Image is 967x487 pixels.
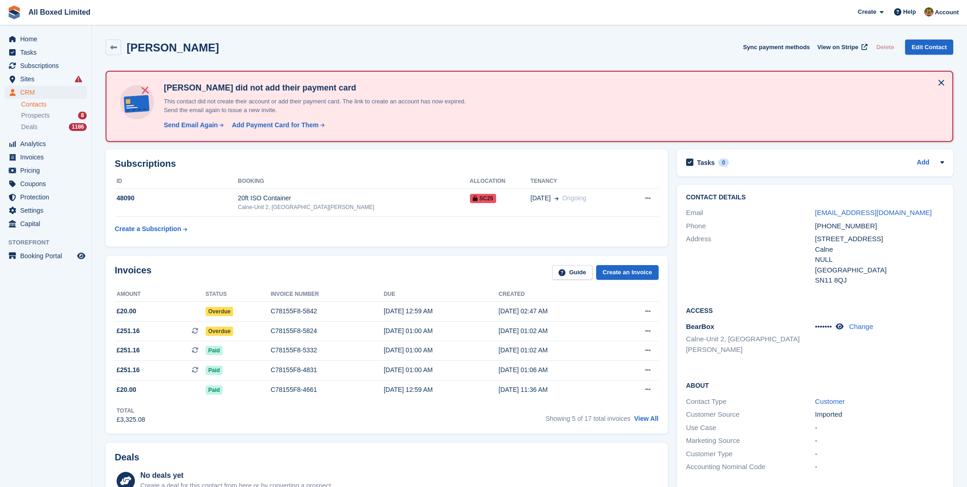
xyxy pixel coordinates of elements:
[140,470,333,481] div: No deals yet
[115,452,139,463] h2: Deals
[76,250,87,261] a: Preview store
[206,307,234,316] span: Overdue
[5,59,87,72] a: menu
[115,224,181,234] div: Create a Subscription
[20,86,75,99] span: CRM
[160,97,481,115] p: This contact did not create their account or add their payment card. The link to create an accoun...
[384,306,498,316] div: [DATE] 12:59 AM
[238,174,470,189] th: Booking
[686,396,815,407] div: Contact Type
[815,436,944,446] div: -
[596,265,659,280] a: Create an Invoice
[115,159,659,169] h2: Subscriptions
[384,326,498,336] div: [DATE] 01:00 AM
[686,423,815,433] div: Use Case
[20,191,75,204] span: Protection
[686,194,944,201] h2: Contact Details
[817,43,858,52] span: View on Stripe
[271,326,384,336] div: C78155F8-5824
[20,151,75,164] span: Invoices
[20,59,75,72] span: Subscriptions
[8,238,91,247] span: Storefront
[686,462,815,472] div: Accounting Nominal Code
[686,436,815,446] div: Marketing Source
[115,265,151,280] h2: Invoices
[206,346,223,355] span: Paid
[115,221,187,238] a: Create a Subscription
[20,177,75,190] span: Coupons
[815,323,832,330] span: •••••••
[5,164,87,177] a: menu
[917,158,929,168] a: Add
[552,265,592,280] a: Guide
[271,345,384,355] div: C78155F8-5332
[384,385,498,395] div: [DATE] 12:59 AM
[470,194,496,203] span: SC25
[531,193,551,203] span: [DATE]
[562,194,587,202] span: Ongoing
[78,112,87,119] div: 8
[21,123,38,131] span: Deals
[935,8,959,17] span: Account
[115,287,206,302] th: Amount
[686,449,815,459] div: Customer Type
[872,40,898,55] button: Delete
[21,111,87,120] a: Prospects 8
[271,385,384,395] div: C78155F8-4661
[849,323,873,330] a: Change
[686,221,815,232] div: Phone
[117,326,140,336] span: £251.16
[20,73,75,85] span: Sites
[686,306,944,315] h2: Access
[160,83,481,93] h4: [PERSON_NAME] did not add their payment card
[238,203,470,211] div: Calne-Unit 2, [GEOGRAPHIC_DATA][PERSON_NAME]
[7,6,21,19] img: stora-icon-8386f47178a22dfd0bd8f6a31ec36ba5ce8667c1dd55bd0f319d3a0aa187defe.svg
[206,287,271,302] th: Status
[815,409,944,420] div: Imported
[686,234,815,286] div: Address
[20,46,75,59] span: Tasks
[5,137,87,150] a: menu
[384,345,498,355] div: [DATE] 01:00 AM
[384,287,498,302] th: Due
[206,385,223,395] span: Paid
[20,249,75,262] span: Booking Portal
[697,159,715,167] h2: Tasks
[271,365,384,375] div: C78155F8-4831
[5,204,87,217] a: menu
[117,306,136,316] span: £20.00
[815,234,944,244] div: [STREET_ADDRESS]
[228,120,325,130] a: Add Payment Card for Them
[117,365,140,375] span: £251.16
[815,265,944,276] div: [GEOGRAPHIC_DATA]
[815,244,944,255] div: Calne
[21,111,50,120] span: Prospects
[531,174,626,189] th: Tenancy
[238,193,470,203] div: 20ft ISO Container
[21,122,87,132] a: Deals 1186
[924,7,933,17] img: Sharon Hawkins
[814,40,869,55] a: View on Stripe
[127,41,219,54] h2: [PERSON_NAME]
[815,397,845,405] a: Customer
[903,7,916,17] span: Help
[686,208,815,218] div: Email
[718,159,729,167] div: 0
[271,287,384,302] th: Invoice number
[5,86,87,99] a: menu
[858,7,876,17] span: Create
[117,83,157,122] img: no-card-linked-e7822e413c904bf8b177c4d89f31251c4716f9871600ec3ca5bfc59e148c83f4.svg
[743,40,810,55] button: Sync payment methods
[206,366,223,375] span: Paid
[5,191,87,204] a: menu
[5,217,87,230] a: menu
[5,249,87,262] a: menu
[815,462,944,472] div: -
[815,221,944,232] div: [PHONE_NUMBER]
[686,323,715,330] span: BearBox
[498,287,613,302] th: Created
[21,100,87,109] a: Contacts
[384,365,498,375] div: [DATE] 01:00 AM
[5,73,87,85] a: menu
[498,326,613,336] div: [DATE] 01:02 AM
